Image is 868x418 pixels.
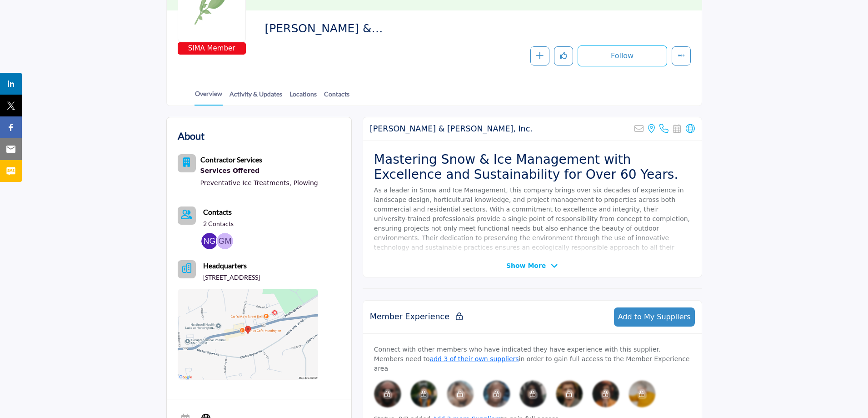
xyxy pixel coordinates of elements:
a: Link of redirect to contact page [178,206,196,225]
span: Show More [506,261,546,271]
a: Overview [195,89,223,106]
p: [STREET_ADDRESS] [203,273,260,282]
img: image [447,380,474,408]
img: image [410,380,438,408]
div: Please rate 5 vendors to connect with members. [483,380,510,408]
div: Please rate 5 vendors to connect with members. [519,380,547,408]
button: Headquarter icon [178,260,196,278]
div: Please rate 5 vendors to connect with members. [556,380,583,408]
a: Services Offered [200,165,318,177]
h2: Mastering Snow & Ice Management with Excellence and Sustainability for Over 60 Years. [374,152,691,182]
img: image [483,380,510,408]
div: Please rate 5 vendors to connect with members. [447,380,474,408]
h2: Goldberg & Rodler, Inc. [370,124,533,134]
img: image [592,380,619,408]
a: Preventative Ice Treatments, [200,179,292,186]
h2: Member Experience [370,312,463,322]
p: As a leader in Snow and Ice Management, this company brings over six decades of experience in lan... [374,186,691,262]
a: Plowing [294,179,318,186]
img: image [556,380,583,408]
img: image [519,380,547,408]
div: Please rate 5 vendors to connect with members. [410,380,438,408]
a: Contractor Services [200,156,262,164]
button: Category Icon [178,154,196,172]
b: Headquarters [203,260,247,271]
a: Activity & Updates [229,89,283,105]
div: Please rate 5 vendors to connect with members. [374,380,401,408]
img: Garrett M. [217,233,233,249]
span: Add to My Suppliers [618,312,691,321]
button: Contact-Employee Icon [178,206,196,225]
p: Connect with other members who have indicated they have experience with this supplier. Members ne... [374,345,691,373]
b: Contacts [203,207,232,216]
span: SIMA Member [180,43,244,54]
img: Location Map [178,289,318,380]
h2: About [178,128,205,143]
a: Contacts [324,89,350,105]
button: Add to My Suppliers [614,307,695,327]
a: add 3 of their own suppliers [430,355,519,363]
div: Please rate 5 vendors to connect with members. [629,380,656,408]
div: Services Offered refers to the specific products, assistance, or expertise a business provides to... [200,165,318,177]
span: Goldberg & Rodler, Inc. [264,21,469,36]
a: Contacts [203,206,232,217]
button: Like [554,46,573,65]
div: Please rate 5 vendors to connect with members. [592,380,619,408]
img: Neal G. [201,233,218,249]
img: image [374,380,401,408]
a: 2 Contacts [203,219,234,228]
a: Locations [289,89,317,105]
b: Contractor Services [200,155,262,164]
img: image [629,380,656,408]
button: More details [672,46,691,65]
button: Follow [578,45,667,66]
